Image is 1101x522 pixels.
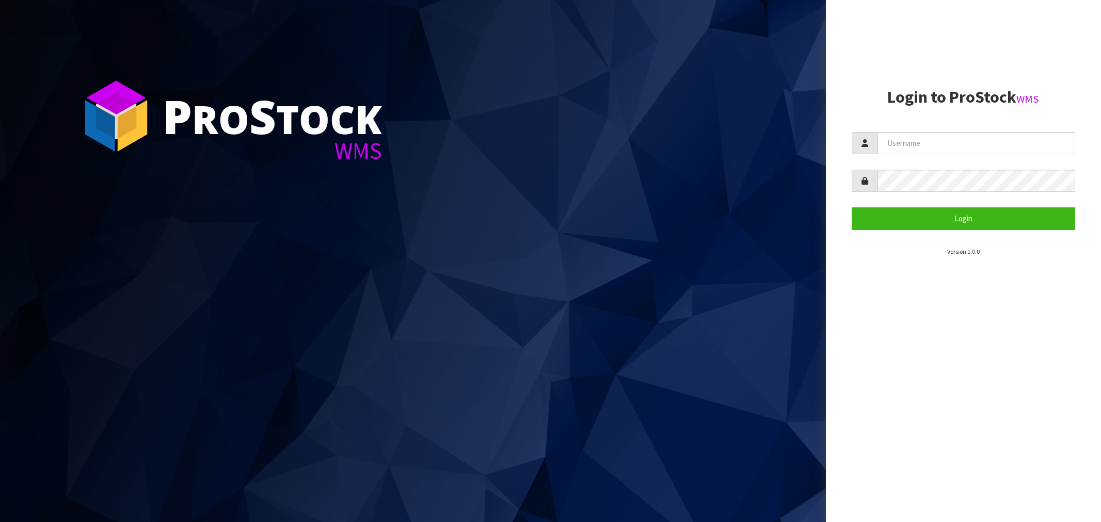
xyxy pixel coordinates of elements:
small: WMS [1016,92,1039,106]
span: S [249,85,276,148]
h2: Login to ProStock [852,88,1075,106]
img: ProStock Cube [77,77,155,155]
input: Username [877,132,1075,154]
div: ro tock [163,93,382,139]
button: Login [852,207,1075,230]
small: Version 1.0.0 [947,248,980,255]
div: WMS [163,139,382,162]
span: P [163,85,192,148]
